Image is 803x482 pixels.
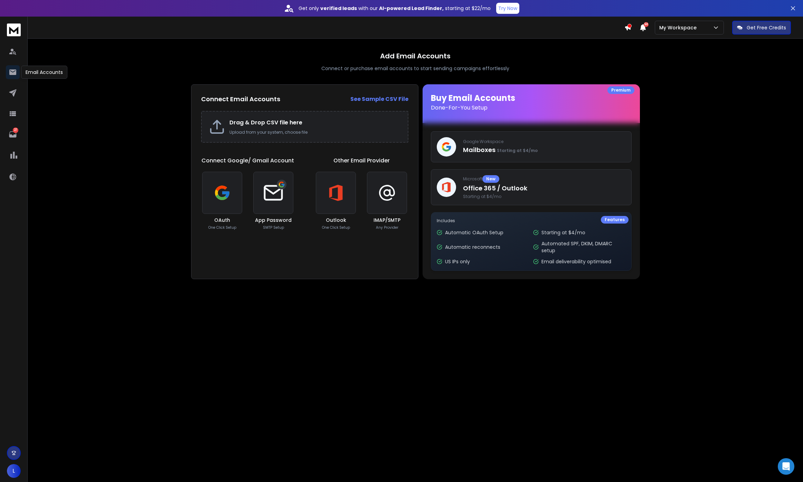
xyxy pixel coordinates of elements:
p: Any Provider [376,225,398,230]
h3: Outlook [326,217,346,224]
div: Email Accounts [21,66,67,79]
p: Try Now [498,5,517,12]
div: Premium [607,86,634,94]
p: Mailboxes [463,145,626,155]
p: Connect or purchase email accounts to start sending campaigns effortlessly [321,65,509,72]
p: Automated SPF, DKIM, DMARC setup [541,240,625,254]
a: 27 [6,127,20,141]
h1: Other Email Provider [333,157,390,165]
div: New [482,175,499,183]
p: Google Workspace [463,139,626,144]
button: Get Free Credits [732,21,791,35]
p: Get Free Credits [747,24,786,31]
button: Try Now [496,3,519,14]
p: Microsoft [463,175,626,183]
div: Features [601,216,629,224]
p: Includes [437,218,626,224]
p: Automatic OAuth Setup [445,229,503,236]
h3: App Password [255,217,292,224]
button: L [7,464,21,478]
p: Office 365 / Outlook [463,183,626,193]
p: US IPs only [445,258,470,265]
h2: Drag & Drop CSV file here [229,119,401,127]
h1: Add Email Accounts [380,51,451,61]
h2: Connect Email Accounts [201,94,280,104]
span: Starting at $4/mo [497,148,538,153]
span: 50 [644,22,649,27]
div: Open Intercom Messenger [778,458,794,475]
p: SMTP Setup [263,225,284,230]
p: Starting at $4/mo [541,229,585,236]
p: One Click Setup [322,225,350,230]
strong: AI-powered Lead Finder, [379,5,444,12]
p: Upload from your system, choose file [229,130,401,135]
a: See Sample CSV File [350,95,408,103]
p: One Click Setup [208,225,236,230]
span: Starting at $4/mo [463,194,626,199]
h3: IMAP/SMTP [374,217,400,224]
p: Done-For-You Setup [431,104,632,112]
p: Automatic reconnects [445,244,500,251]
p: My Workspace [659,24,699,31]
h1: Buy Email Accounts [431,93,632,112]
h3: OAuth [214,217,230,224]
h1: Connect Google/ Gmail Account [201,157,294,165]
strong: verified leads [320,5,357,12]
p: Get only with our starting at $22/mo [299,5,491,12]
p: Email deliverability optimised [541,258,611,265]
p: 27 [13,127,18,133]
img: logo [7,23,21,36]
